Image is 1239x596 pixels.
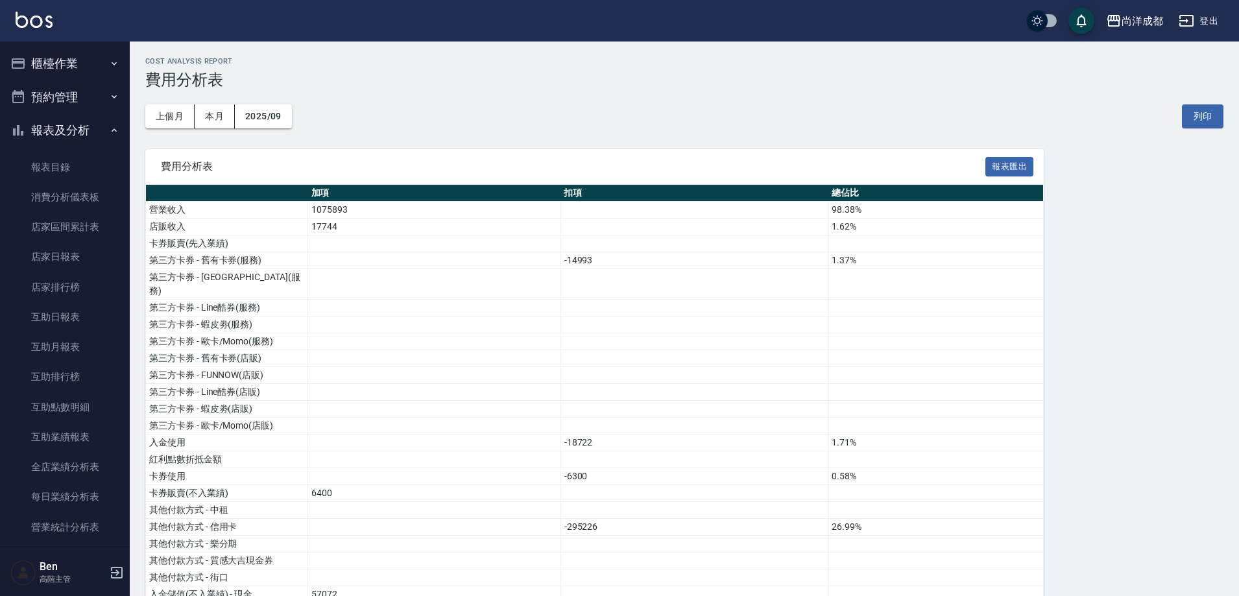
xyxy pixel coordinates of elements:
[828,435,1044,451] td: 1.71%
[828,468,1044,485] td: 0.58%
[5,152,125,182] a: 報表目錄
[1122,13,1163,29] div: 尚洋成都
[146,269,308,300] td: 第三方卡券 - [GEOGRAPHIC_DATA](服務)
[560,252,828,269] td: -14993
[5,422,125,452] a: 互助業績報表
[146,252,308,269] td: 第三方卡券 - 舊有卡券(服務)
[146,468,308,485] td: 卡券使用
[1173,9,1223,33] button: 登出
[308,485,561,502] td: 6400
[16,12,53,28] img: Logo
[146,435,308,451] td: 入金使用
[145,71,1223,89] h3: 費用分析表
[828,519,1044,536] td: 26.99%
[560,519,828,536] td: -295226
[828,252,1044,269] td: 1.37%
[40,573,106,585] p: 高階主管
[161,160,985,173] span: 費用分析表
[985,157,1033,177] button: 報表匯出
[146,536,308,553] td: 其他付款方式 - 樂分期
[5,113,125,147] button: 報表及分析
[10,560,36,586] img: Person
[828,202,1044,219] td: 98.38%
[560,435,828,451] td: -18722
[146,553,308,569] td: 其他付款方式 - 質感大吉現金券
[146,418,308,435] td: 第三方卡券 - 歐卡/Momo(店販)
[5,362,125,392] a: 互助排行榜
[146,235,308,252] td: 卡券販賣(先入業績)
[146,569,308,586] td: 其他付款方式 - 街口
[146,519,308,536] td: 其他付款方式 - 信用卡
[5,182,125,212] a: 消費分析儀表板
[5,80,125,114] button: 預約管理
[146,384,308,401] td: 第三方卡券 - Line酷券(店販)
[1068,8,1094,34] button: save
[5,512,125,542] a: 營業統計分析表
[5,452,125,482] a: 全店業績分析表
[5,302,125,332] a: 互助日報表
[5,392,125,422] a: 互助點數明細
[146,202,308,219] td: 營業收入
[146,485,308,502] td: 卡券販賣(不入業績)
[145,57,1223,66] h2: Cost analysis Report
[235,104,292,128] button: 2025/09
[5,332,125,362] a: 互助月報表
[146,401,308,418] td: 第三方卡券 - 蝦皮劵(店販)
[5,242,125,272] a: 店家日報表
[828,185,1044,202] th: 總佔比
[828,219,1044,235] td: 1.62%
[560,185,828,202] th: 扣項
[5,482,125,512] a: 每日業績分析表
[308,185,561,202] th: 加項
[146,300,308,316] td: 第三方卡券 - Line酷券(服務)
[146,219,308,235] td: 店販收入
[146,333,308,350] td: 第三方卡券 - 歐卡/Momo(服務)
[5,272,125,302] a: 店家排行榜
[145,104,195,128] button: 上個月
[195,104,235,128] button: 本月
[308,202,561,219] td: 1075893
[146,316,308,333] td: 第三方卡券 - 蝦皮劵(服務)
[5,212,125,242] a: 店家區間累計表
[146,502,308,519] td: 其他付款方式 - 中租
[5,542,125,572] a: 營業項目月分析表
[308,219,561,235] td: 17744
[146,367,308,384] td: 第三方卡券 - FUNNOW(店販)
[146,350,308,367] td: 第三方卡券 - 舊有卡券(店販)
[1101,8,1168,34] button: 尚洋成都
[5,47,125,80] button: 櫃檯作業
[560,468,828,485] td: -6300
[40,560,106,573] h5: Ben
[146,451,308,468] td: 紅利點數折抵金額
[1182,104,1223,128] button: 列印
